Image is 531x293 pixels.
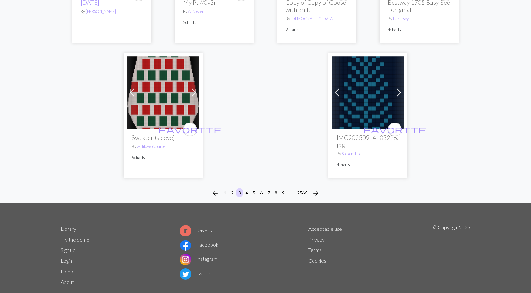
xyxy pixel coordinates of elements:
a: Sign up [61,247,76,253]
a: Instagram [180,256,218,262]
img: Sweater (sleeve) [127,56,199,129]
p: 2 charts [285,27,348,33]
p: 4 charts [388,27,450,33]
a: Library [61,226,76,232]
p: By [81,9,143,15]
h2: Sweater (sleeve) [132,134,194,141]
button: 1 [221,188,229,197]
span: favorite [158,124,222,134]
h2: IMG20250914103228.jpg [337,134,399,148]
button: 8 [272,188,280,197]
a: Acceptable use [308,226,342,232]
button: 7 [265,188,272,197]
a: Socken-Tilk [342,151,360,156]
p: 5 charts [132,155,194,161]
a: Ravelry [180,227,213,233]
a: Sweater (sleeve) [127,89,199,95]
a: AliNiezen [188,9,204,14]
button: 4 [243,188,251,197]
button: favourite [388,123,402,136]
a: About [61,279,74,285]
img: Facebook logo [180,240,191,251]
button: 9 [279,188,287,197]
img: Instagram logo [180,254,191,265]
img: Twitter logo [180,268,191,280]
button: Previous [209,188,222,198]
a: Try the demo [61,236,89,242]
img: IMG20250914103228.jpg [332,56,404,129]
i: Next [312,189,320,197]
button: 3 [236,188,243,197]
p: 4 charts [337,162,399,168]
p: 2 charts [183,20,246,26]
button: favourite [183,123,197,136]
a: withloveofcourse [137,144,165,149]
button: Next [309,188,322,198]
a: IMG20250914103228.jpg [332,89,404,95]
p: By [285,16,348,22]
button: 2 [229,188,236,197]
a: Privacy [308,236,325,242]
button: 2566 [295,188,310,197]
a: Facebook [180,242,218,248]
span: arrow_back [211,189,219,198]
a: Twitter [180,270,212,276]
a: Cookies [308,258,326,264]
a: [DEMOGRAPHIC_DATA] [290,16,334,21]
p: By [388,16,450,22]
span: arrow_forward [312,189,320,198]
button: 6 [258,188,265,197]
span: favorite [363,124,426,134]
p: By [337,151,399,157]
button: 5 [250,188,258,197]
a: likejersey [393,16,409,21]
i: Previous [211,189,219,197]
a: [PERSON_NAME] [86,9,116,14]
a: Terms [308,247,322,253]
p: By [183,9,246,15]
a: Login [61,258,72,264]
img: Ravelry logo [180,225,191,236]
p: © Copyright 2025 [432,224,470,287]
i: favourite [363,123,426,136]
i: favourite [158,123,222,136]
a: Home [61,268,75,274]
nav: Page navigation [209,188,322,198]
p: By [132,144,194,150]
